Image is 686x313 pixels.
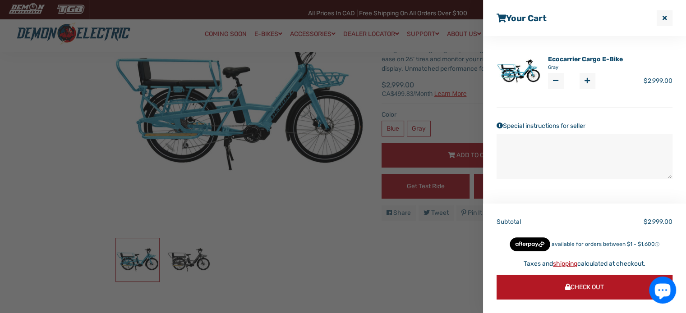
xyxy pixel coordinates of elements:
span: $2,999.00 [644,77,672,85]
button: Increase item quantity by one [580,73,595,89]
p: $2,999.00 [585,217,672,227]
span: Check Out [565,283,604,291]
a: Your cart [497,13,547,23]
p: Subtotal [497,217,585,227]
a: Ecocarrier Cargo E-Bike [548,54,623,64]
button: Reduce item quantity by one [548,73,564,89]
label: Special instructions for seller [497,121,672,131]
input: quantity [548,73,595,89]
a: shipping [553,260,577,268]
inbox-online-store-chat: Shopify online store chat [646,277,679,306]
p: Taxes and calculated at checkout. [497,259,672,268]
img: Ecocarrier Cargo E-Bike [497,50,541,94]
button: Check Out [497,275,672,299]
span: Gray [548,64,673,72]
